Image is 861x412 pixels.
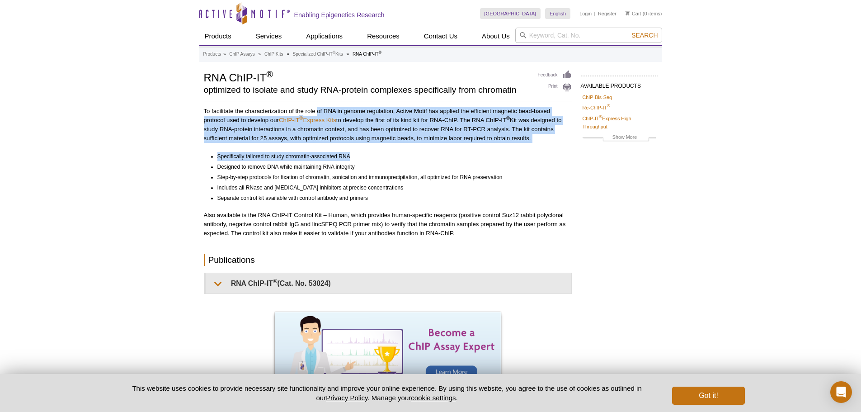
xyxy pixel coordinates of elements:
li: Designed to remove DNA while maintaining RNA integrity [217,161,564,171]
li: » [259,52,261,57]
li: | [594,8,596,19]
li: Specifically tailored to study chromatin-associated RNA [217,152,564,161]
a: Resources [362,28,405,45]
li: » [287,52,289,57]
a: Products [203,50,221,58]
sup: ® [333,50,335,55]
img: Become a ChIP Assay Expert [275,312,501,399]
a: Print [538,82,572,92]
a: Re-ChIP-IT® [583,104,610,112]
p: This website uses cookies to provide necessary site functionality and improve your online experie... [117,384,658,403]
li: » [223,52,226,57]
sup: ® [299,115,303,121]
a: Feedback [538,70,572,80]
a: Privacy Policy [326,394,367,402]
a: Contact Us [419,28,463,45]
li: (0 items) [626,8,662,19]
a: Services [250,28,287,45]
p: Also available is the RNA ChIP-IT Control Kit – Human, which provides human-specific reagents (po... [204,211,572,238]
div: Open Intercom Messenger [830,381,852,403]
h2: optimized to isolate and study RNA-protein complexes specifically from chromatin [204,86,529,94]
a: About Us [476,28,515,45]
a: Products [199,28,237,45]
li: Includes all RNase and [MEDICAL_DATA] inhibitors at precise concentrations [217,182,564,192]
sup: ® [379,50,381,55]
a: [GEOGRAPHIC_DATA] [480,8,541,19]
sup: ® [266,69,273,79]
a: ChIP Assays [229,50,255,58]
h2: AVAILABLE PRODUCTS [581,76,658,92]
a: Show More [583,133,656,143]
input: Keyword, Cat. No. [515,28,662,43]
a: Specialized ChIP-IT®Kits [293,50,343,58]
a: English [545,8,570,19]
li: Step-by-step protocols for fixation of chromatin, sonication and immunoprecipitation, all optimiz... [217,171,564,182]
h2: Publications [204,254,572,266]
sup: ® [599,114,602,119]
h1: RNA ChIP-IT [204,70,529,84]
li: Separate control kit available with control antibody and primers [217,192,564,203]
a: Applications [301,28,348,45]
a: Cart [626,10,641,17]
a: ChIP-Bis-Seq [583,93,612,101]
li: » [347,52,349,57]
sup: ® [607,104,610,109]
p: To facilitate the characterization of the role of RNA in genome regulation, Active Motif has appl... [204,107,572,143]
sup: ® [273,278,278,284]
button: Got it! [672,387,744,405]
a: Login [579,10,592,17]
a: ChIP-IT®Express Kits [279,117,336,123]
h2: Enabling Epigenetics Research [294,11,385,19]
span: Search [631,32,658,39]
sup: ® [506,115,510,121]
button: Search [629,31,660,39]
summary: RNA ChIP-IT®(Cat. No. 53024) [206,273,571,294]
a: Register [598,10,616,17]
a: ChIP Kits [264,50,283,58]
li: RNA ChIP-IT [353,52,381,57]
a: ChIP-IT®Express High Throughput [583,114,656,131]
button: cookie settings [411,394,456,402]
img: Your Cart [626,11,630,15]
